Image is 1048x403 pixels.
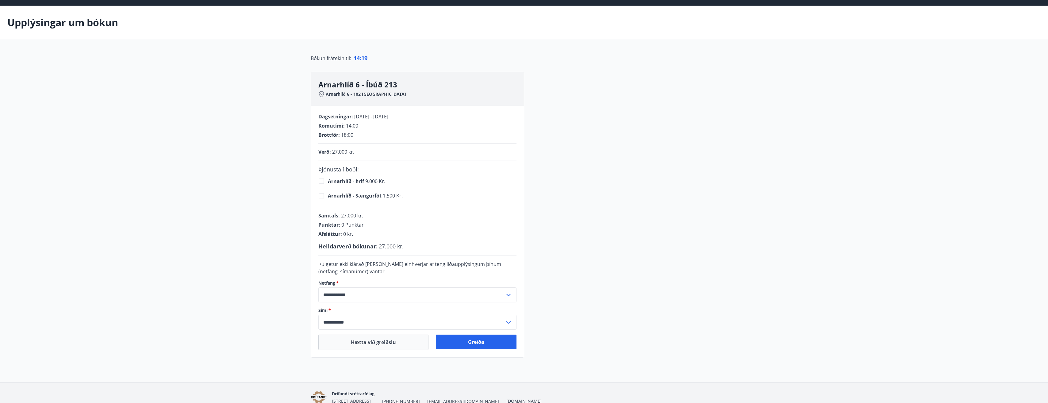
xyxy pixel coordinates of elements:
[318,166,359,173] span: Þjónusta í boði :
[318,132,340,138] span: Brottför :
[318,231,342,237] span: Afsláttur :
[354,54,361,62] span: 14 :
[318,280,516,286] label: Netfang
[341,212,363,219] span: 27.000 kr.
[318,212,340,219] span: Samtals :
[332,148,354,155] span: 27.000 kr.
[328,192,403,199] span: 1.500 kr.
[361,54,367,62] span: 19
[318,79,524,90] h3: Arnarhlíð 6 - Íbúð 213
[328,192,383,199] span: Arnarhlíð - Sængurföt
[341,221,364,228] span: 0 Punktar
[436,335,516,349] button: Greiða
[346,122,358,129] span: 14:00
[326,91,406,97] span: Arnarhlíð 6 - 102 [GEOGRAPHIC_DATA]
[311,55,351,62] span: Bókun frátekin til :
[328,178,365,185] span: Arnarhlíð - Þrif
[318,261,501,275] span: Þú getur ekki klárað [PERSON_NAME] einhverjar af tengiliðaupplýsingum þínum (netfang, símanúmer) ...
[7,16,118,29] p: Upplýsingar um bókun
[332,391,374,397] span: Drífandi stéttarfélag
[354,113,388,120] span: [DATE] - [DATE]
[379,243,404,250] span: 27.000 kr.
[341,132,353,138] span: 18:00
[318,113,353,120] span: Dagsetningar :
[318,148,331,155] span: Verð :
[318,122,345,129] span: Komutími :
[343,231,353,237] span: 0 kr.
[318,307,516,313] label: Sími
[318,335,428,350] button: Hætta við greiðslu
[318,221,340,228] span: Punktar :
[328,178,385,185] span: 9.000 kr.
[318,243,378,250] span: Heildarverð bókunar :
